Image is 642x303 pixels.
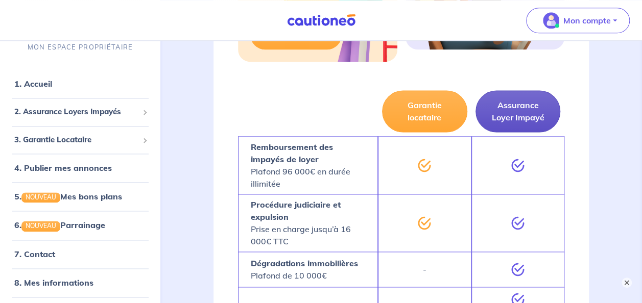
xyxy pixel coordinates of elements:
a: 1. Accueil [14,79,52,89]
a: 4. Publier mes annonces [14,163,112,173]
a: 7. Contact [14,249,55,259]
div: 6.NOUVEAUParrainage [4,215,156,236]
p: Plafond de 10 000€ [251,257,358,282]
button: Assurance Loyer Impayé [475,90,561,132]
strong: Remboursement des impayés de loyer [251,142,333,164]
div: 2. Assurance Loyers Impayés [4,103,156,122]
strong: Procédure judiciaire et expulsion [251,199,341,222]
p: MON ESPACE PROPRIÉTAIRE [28,42,133,52]
img: Cautioneo [283,14,360,27]
div: 3. Garantie Locataire [4,130,156,150]
p: Plafond 96 000€ en durée illimitée [251,141,365,190]
strong: Dégradations immobilières [251,258,358,268]
a: 6.NOUVEAUParrainage [14,220,105,231]
img: illu_account_valid_menu.svg [543,12,559,29]
p: Mon compte [563,14,611,27]
div: 1. Accueil [4,74,156,94]
p: Prise en charge jusqu’à 16 000€ TTC [251,198,365,247]
div: 5.NOUVEAUMes bons plans [4,187,156,207]
div: 4. Publier mes annonces [4,158,156,179]
button: illu_account_valid_menu.svgMon compte [526,8,630,33]
button: × [622,277,632,288]
div: 7. Contact [4,244,156,264]
div: - [378,251,471,287]
button: Garantie locataire [382,90,467,132]
span: 3. Garantie Locataire [14,134,138,146]
a: 5.NOUVEAUMes bons plans [14,192,122,202]
span: 2. Assurance Loyers Impayés [14,107,138,118]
